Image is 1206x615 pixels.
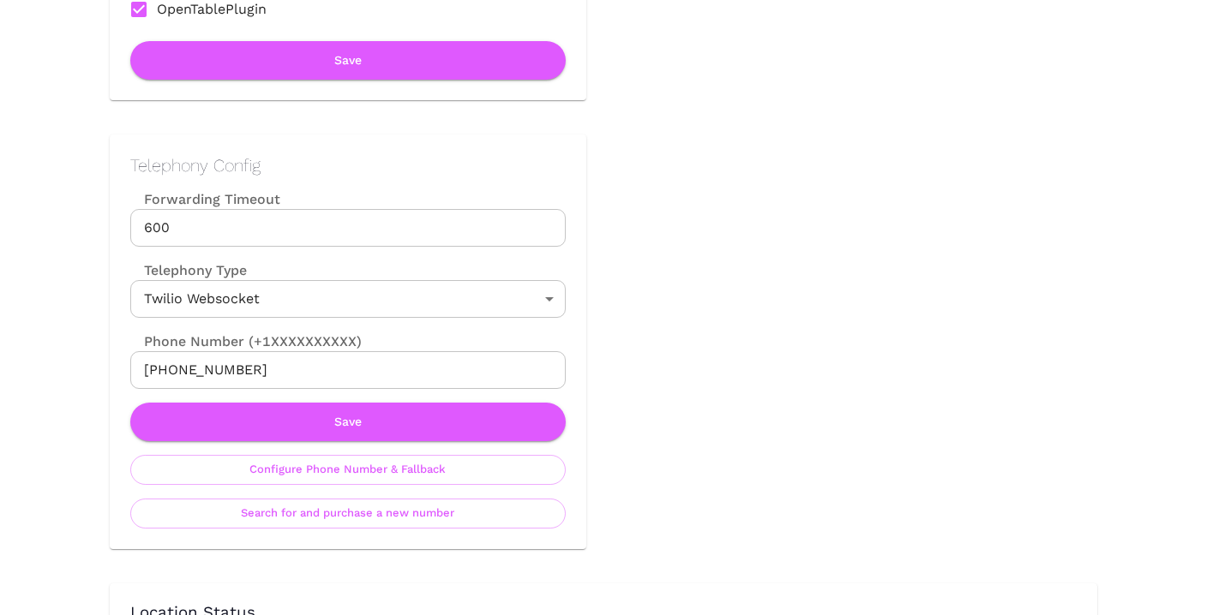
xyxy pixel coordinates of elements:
button: Save [130,41,566,80]
button: Configure Phone Number & Fallback [130,455,566,485]
div: Twilio Websocket [130,280,566,318]
label: Forwarding Timeout [130,189,566,209]
h2: Telephony Config [130,155,566,176]
label: Telephony Type [130,260,247,280]
label: Phone Number (+1XXXXXXXXXX) [130,331,566,351]
button: Save [130,403,566,441]
button: Search for and purchase a new number [130,499,566,528]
